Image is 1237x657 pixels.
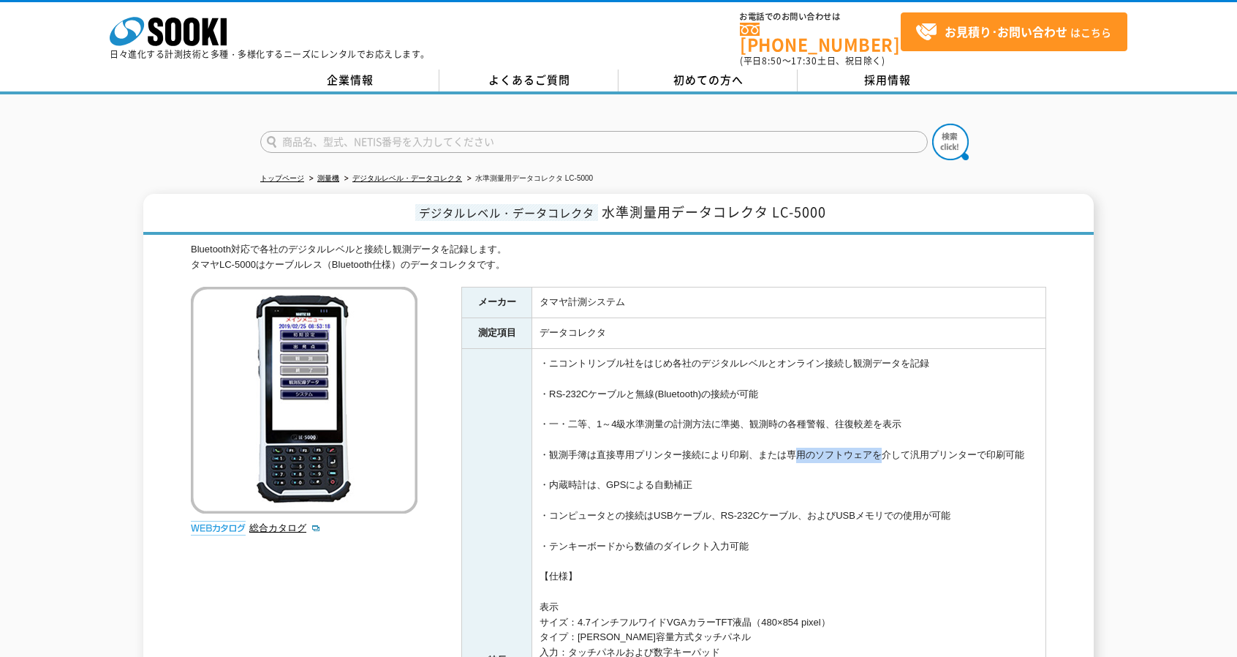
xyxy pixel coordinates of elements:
[191,242,1046,273] div: Bluetooth対応で各社のデジタルレベルと接続し観測データを記録します。 タマヤLC-5000はケーブルレス（Bluetooth仕様）のデータコレクタです。
[464,171,593,187] li: 水準測量用データコレクタ LC-5000
[249,522,321,533] a: 総合カタログ
[462,318,532,349] th: 測定項目
[415,204,598,221] span: デジタルレベル・データコレクタ
[901,12,1127,51] a: お見積り･お問い合わせはこちら
[532,288,1046,318] td: タマヤ計測システム
[673,72,744,88] span: 初めての方へ
[740,54,885,67] span: (平日 ～ 土日、祝日除く)
[191,287,417,514] img: 水準測量用データコレクタ LC-5000
[618,70,798,91] a: 初めての方へ
[439,70,618,91] a: よくあるご質問
[532,318,1046,349] td: データコレクタ
[602,202,826,222] span: 水準測量用データコレクタ LC-5000
[798,70,977,91] a: 採用情報
[317,174,339,182] a: 測量機
[110,50,430,59] p: 日々進化する計測技術と多種・多様化するニーズにレンタルでお応えします。
[260,70,439,91] a: 企業情報
[915,21,1111,43] span: はこちら
[740,12,901,21] span: お電話でのお問い合わせは
[740,23,901,53] a: [PHONE_NUMBER]
[945,23,1067,40] strong: お見積り･お問い合わせ
[462,288,532,318] th: メーカー
[260,131,928,153] input: 商品名、型式、NETIS番号を入力してください
[191,521,246,536] img: webカタログ
[260,174,304,182] a: トップページ
[762,54,782,67] span: 8:50
[932,124,969,160] img: btn_search.png
[791,54,817,67] span: 17:30
[352,174,462,182] a: デジタルレベル・データコレクタ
